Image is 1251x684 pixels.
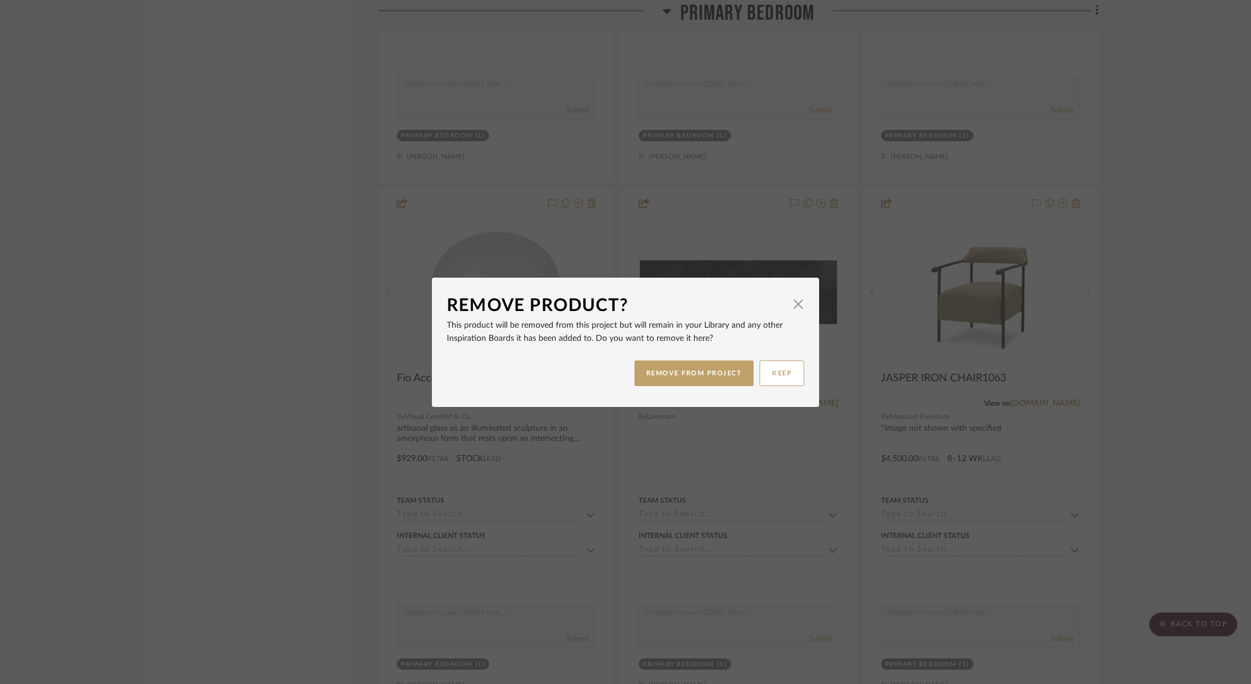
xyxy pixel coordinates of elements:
button: REMOVE FROM PROJECT [634,360,754,386]
dialog-header: Remove Product? [447,293,804,319]
button: KEEP [760,360,804,386]
button: Close [786,293,810,316]
p: This product will be removed from this project but will remain in your Library and any other Insp... [447,319,804,345]
div: Remove Product? [447,293,786,319]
